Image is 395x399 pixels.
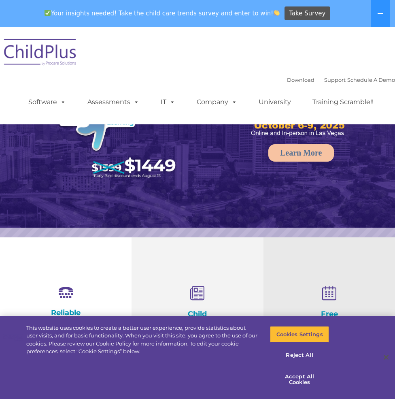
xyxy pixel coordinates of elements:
[79,94,147,110] a: Assessments
[304,309,355,336] h4: Free Regional Meetings
[153,94,183,110] a: IT
[268,144,334,162] a: Learn More
[172,309,223,345] h4: Child Development Assessments in ChildPlus
[270,326,329,343] button: Cookies Settings
[304,94,382,110] a: Training Scramble!!
[274,10,280,16] img: 👏
[45,10,51,16] img: ✅
[41,5,283,21] span: Your insights needed! Take the child care trends survey and enter to win!
[287,77,314,83] a: Download
[20,94,74,110] a: Software
[287,77,395,83] font: |
[251,94,299,110] a: University
[289,6,325,21] span: Take Survey
[285,6,330,21] a: Take Survey
[270,347,329,364] button: Reject All
[189,94,245,110] a: Company
[270,368,329,391] button: Accept All Cookies
[347,77,395,83] a: Schedule A Demo
[26,324,258,356] div: This website uses cookies to create a better user experience, provide statistics about user visit...
[40,308,91,335] h4: Reliable Customer Support
[324,77,346,83] a: Support
[377,348,395,366] button: Close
